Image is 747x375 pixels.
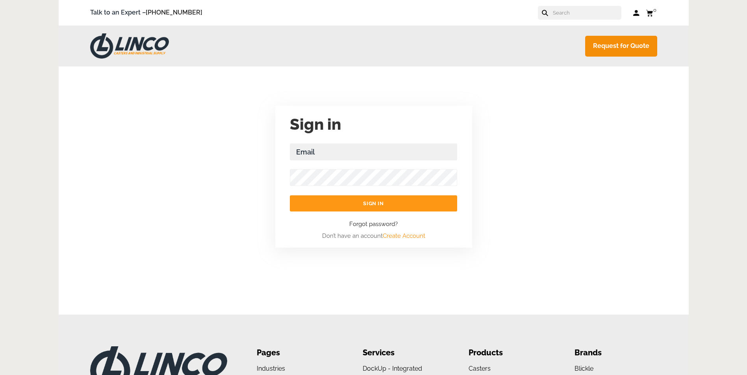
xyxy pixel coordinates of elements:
[90,33,169,59] img: LINCO CASTERS & INDUSTRIAL SUPPLY
[290,113,457,136] h2: Sign in
[363,346,445,359] li: Services
[585,36,657,57] a: Request for Quote
[469,365,491,372] a: Casters
[349,219,398,229] a: Forgot password?
[90,7,202,18] span: Talk to an Expert –
[633,9,640,17] a: Log in
[653,7,656,13] span: 0
[257,365,285,372] a: Industries
[575,365,593,372] a: Blickle
[552,6,621,20] input: Search
[646,8,657,18] a: 0
[575,346,657,359] li: Brands
[383,232,425,239] a: Create Account
[257,346,339,359] li: Pages
[322,231,425,241] span: Don’t have an account
[290,195,457,211] input: Sign in
[469,346,551,359] li: Products
[146,9,202,16] a: [PHONE_NUMBER]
